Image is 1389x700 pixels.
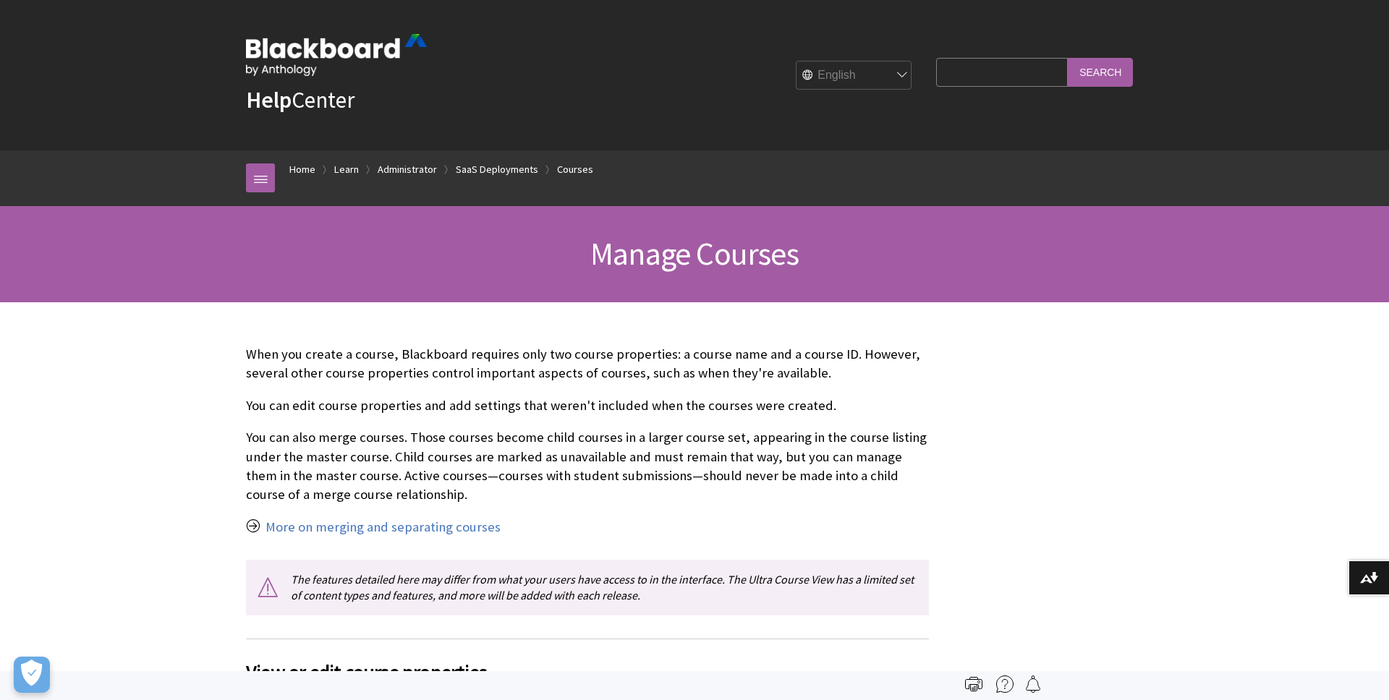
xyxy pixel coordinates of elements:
input: Search [1068,58,1133,86]
p: When you create a course, Blackboard requires only two course properties: a course name and a cou... [246,345,929,383]
span: Manage Courses [590,234,799,273]
a: Administrator [378,161,437,179]
p: You can edit course properties and add settings that weren't included when the courses were created. [246,396,929,415]
p: You can also merge courses. Those courses become child courses in a larger course set, appearing ... [246,428,929,504]
select: Site Language Selector [797,61,912,90]
strong: Help [246,85,292,114]
button: Open Preferences [14,657,50,693]
p: The features detailed here may differ from what your users have access to in the interface. The U... [246,560,929,615]
a: Courses [557,161,593,179]
img: More help [996,675,1014,693]
img: Blackboard by Anthology [246,34,427,76]
img: Follow this page [1024,675,1042,693]
span: View or edit course properties [246,657,929,687]
a: Learn [334,161,359,179]
a: SaaS Deployments [456,161,538,179]
img: Print [965,675,982,693]
a: Home [289,161,315,179]
a: HelpCenter [246,85,354,114]
a: More on merging and separating courses [266,518,501,536]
